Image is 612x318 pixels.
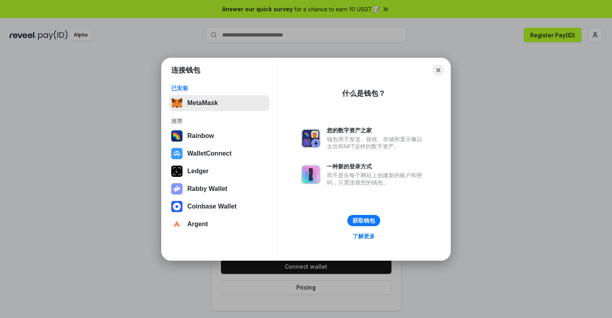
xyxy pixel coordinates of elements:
div: 您的数字资产之家 [327,127,426,134]
button: Close [433,65,444,76]
img: svg+xml,%3Csvg%20fill%3D%22none%22%20height%3D%2233%22%20viewBox%3D%220%200%2035%2033%22%20width%... [171,97,182,109]
div: 推荐 [171,117,267,125]
button: WalletConnect [169,146,270,162]
img: svg+xml,%3Csvg%20xmlns%3D%22http%3A%2F%2Fwww.w3.org%2F2000%2Fsvg%22%20fill%3D%22none%22%20viewBox... [171,183,182,194]
button: Ledger [169,163,270,179]
img: svg+xml,%3Csvg%20xmlns%3D%22http%3A%2F%2Fwww.w3.org%2F2000%2Fsvg%22%20width%3D%2228%22%20height%3... [171,166,182,177]
div: Coinbase Wallet [187,203,237,210]
div: 获取钱包 [353,217,375,224]
button: MetaMask [169,95,270,111]
div: 已安装 [171,85,267,92]
div: 了解更多 [353,233,375,240]
a: 了解更多 [348,231,380,241]
button: Argent [169,216,270,232]
img: svg+xml,%3Csvg%20width%3D%2228%22%20height%3D%2228%22%20viewBox%3D%220%200%2028%2028%22%20fill%3D... [171,201,182,212]
button: Rainbow [169,128,270,144]
div: 而不是在每个网站上创建新的账户和密码，只需连接您的钱包。 [327,172,426,186]
img: svg+xml,%3Csvg%20width%3D%2228%22%20height%3D%2228%22%20viewBox%3D%220%200%2028%2028%22%20fill%3D... [171,148,182,159]
div: 什么是钱包？ [342,89,385,98]
div: 一种新的登录方式 [327,163,426,170]
button: Rabby Wallet [169,181,270,197]
button: 获取钱包 [347,215,380,226]
div: Ledger [187,168,209,175]
div: Rabby Wallet [187,185,227,192]
img: svg+xml,%3Csvg%20width%3D%2228%22%20height%3D%2228%22%20viewBox%3D%220%200%2028%2028%22%20fill%3D... [171,219,182,230]
h1: 连接钱包 [171,65,200,75]
div: WalletConnect [187,150,232,157]
div: MetaMask [187,99,218,107]
div: Rainbow [187,132,214,140]
img: svg+xml,%3Csvg%20xmlns%3D%22http%3A%2F%2Fwww.w3.org%2F2000%2Fsvg%22%20fill%3D%22none%22%20viewBox... [301,165,320,184]
div: Argent [187,221,208,228]
button: Coinbase Wallet [169,198,270,215]
img: svg+xml,%3Csvg%20xmlns%3D%22http%3A%2F%2Fwww.w3.org%2F2000%2Fsvg%22%20fill%3D%22none%22%20viewBox... [301,129,320,148]
div: 钱包用于发送、接收、存储和显示像以太坊和NFT这样的数字资产。 [327,136,426,150]
img: svg+xml,%3Csvg%20width%3D%22120%22%20height%3D%22120%22%20viewBox%3D%220%200%20120%20120%22%20fil... [171,130,182,142]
